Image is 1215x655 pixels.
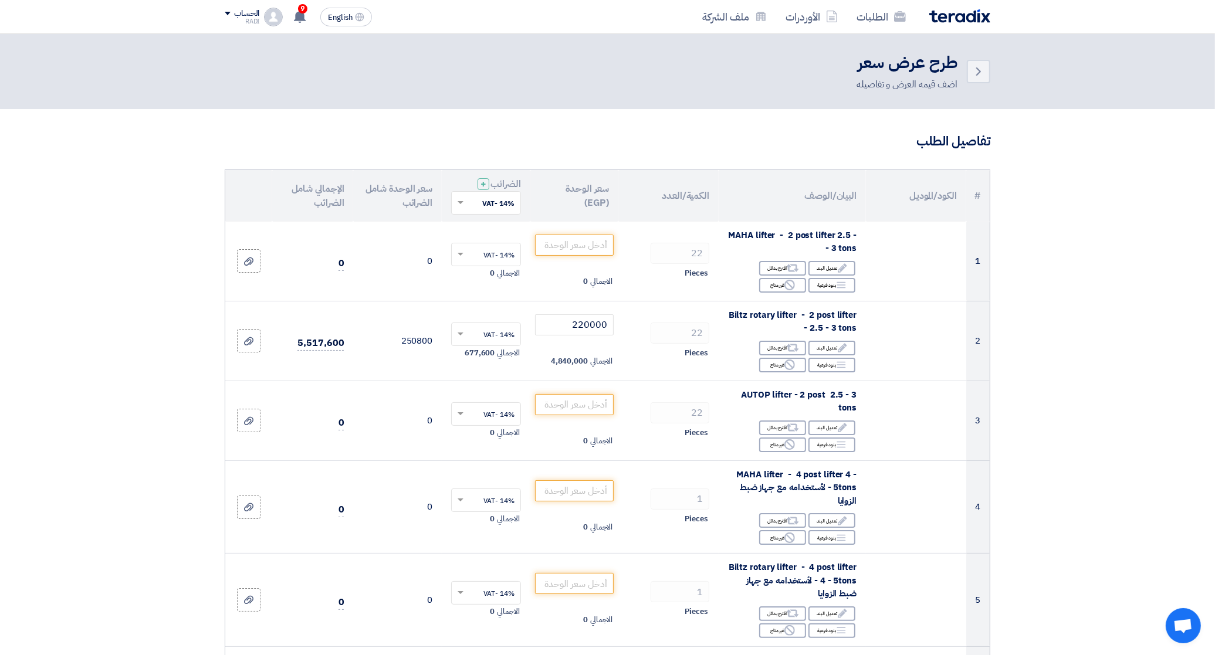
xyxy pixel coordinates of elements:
div: غير متاح [759,437,806,452]
span: 0 [339,416,344,430]
span: 9 [298,4,307,13]
span: 0 [583,614,588,626]
td: 1 [966,222,990,301]
div: غير متاح [759,278,806,293]
span: الاجمالي [590,614,612,626]
img: Teradix logo [929,9,990,23]
span: 4,840,000 [551,355,588,367]
td: 4 [966,460,990,554]
div: اقترح بدائل [759,261,806,276]
input: أدخل سعر الوحدة [535,573,614,594]
td: 3 [966,381,990,460]
span: Pieces [685,606,708,617]
div: غير متاح [759,530,806,545]
h2: طرح عرض سعر [857,52,957,74]
div: تعديل البند [808,606,855,621]
span: 0 [339,595,344,610]
th: الضرائب [442,170,530,222]
input: أدخل سعر الوحدة [535,480,614,501]
span: 0 [583,276,588,287]
div: اضف قيمه العرض و تفاصيله [857,77,957,91]
span: الاجمالي [590,521,612,533]
th: سعر الوحدة شامل الضرائب [353,170,442,222]
span: الاجمالي [497,606,519,617]
div: بنود فرعية [808,278,855,293]
span: Pieces [685,427,708,439]
span: 0 [583,435,588,447]
span: MAHA lifter - 4 post lifter 4 - 5tons - لأستخدامه مع جهاز ضبط الزوايا [736,468,857,507]
div: اقترح بدائل [759,341,806,355]
input: RFQ_STEP1.ITEMS.2.AMOUNT_TITLE [651,323,709,344]
th: البيان/الوصف [719,170,866,222]
span: 677,600 [465,347,495,359]
span: 0 [490,513,495,525]
ng-select: VAT [451,581,521,605]
span: MAHA lifter - 2 post lifter 2.5 - 3 tons - [729,229,857,255]
span: Biltz rotary lifter - 4 post lifter 4 - 5tons - لأستخدامه مع جهاز ضبط الزوايا [729,561,857,600]
td: 0 [353,460,442,554]
a: ملف الشركة [693,3,776,30]
th: # [966,170,990,222]
input: RFQ_STEP1.ITEMS.2.AMOUNT_TITLE [651,402,709,423]
ng-select: VAT [451,323,521,346]
td: 0 [353,222,442,301]
span: 0 [339,503,344,517]
div: Open chat [1166,608,1201,643]
span: الاجمالي [497,513,519,525]
span: Pieces [685,267,708,279]
span: الاجمالي [590,435,612,447]
div: اقترح بدائل [759,606,806,621]
span: Biltz rotary lifter - 2 post lifter 2.5 - 3 tons - [729,308,857,335]
div: بنود فرعية [808,358,855,372]
span: 0 [490,606,495,617]
span: الاجمالي [497,427,519,439]
ng-select: VAT [451,243,521,266]
h3: تفاصيل الطلب [225,133,990,151]
input: أدخل سعر الوحدة [535,314,614,335]
span: Pieces [685,347,708,359]
span: الاجمالي [590,355,612,367]
input: RFQ_STEP1.ITEMS.2.AMOUNT_TITLE [651,488,709,510]
td: 250800 [353,301,442,381]
div: غير متاح [759,623,806,638]
a: الأوردرات [776,3,847,30]
img: profile_test.png [264,8,283,26]
div: اقترح بدائل [759,513,806,528]
th: الإجمالي شامل الضرائب [272,170,353,222]
div: بنود فرعية [808,437,855,452]
span: 0 [490,267,495,279]
td: 5 [966,554,990,647]
div: تعديل البند [808,420,855,435]
td: 0 [353,554,442,647]
span: الاجمالي [590,276,612,287]
span: AUTOP lifter - 2 post 2.5 - 3 tons [741,388,857,415]
span: + [480,177,486,191]
th: الكود/الموديل [866,170,966,222]
span: 0 [490,427,495,439]
td: 0 [353,381,442,460]
span: Pieces [685,513,708,525]
span: 0 [339,256,344,271]
span: English [328,13,353,22]
ng-select: VAT [451,488,521,512]
input: RFQ_STEP1.ITEMS.2.AMOUNT_TITLE [651,581,709,602]
button: English [320,8,372,26]
input: أدخل سعر الوحدة [535,235,614,256]
th: الكمية/العدد [618,170,719,222]
span: 5,517,600 [297,336,344,351]
div: تعديل البند [808,261,855,276]
div: غير متاح [759,358,806,372]
div: اقترح بدائل [759,420,806,435]
span: 0 [583,521,588,533]
ng-select: VAT [451,402,521,426]
td: 2 [966,301,990,381]
div: RADI [225,18,259,25]
span: الاجمالي [497,347,519,359]
th: سعر الوحدة (EGP) [530,170,619,222]
div: بنود فرعية [808,530,855,545]
div: تعديل البند [808,513,855,528]
div: الحساب [234,9,259,19]
input: RFQ_STEP1.ITEMS.2.AMOUNT_TITLE [651,243,709,264]
div: تعديل البند [808,341,855,355]
input: أدخل سعر الوحدة [535,394,614,415]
